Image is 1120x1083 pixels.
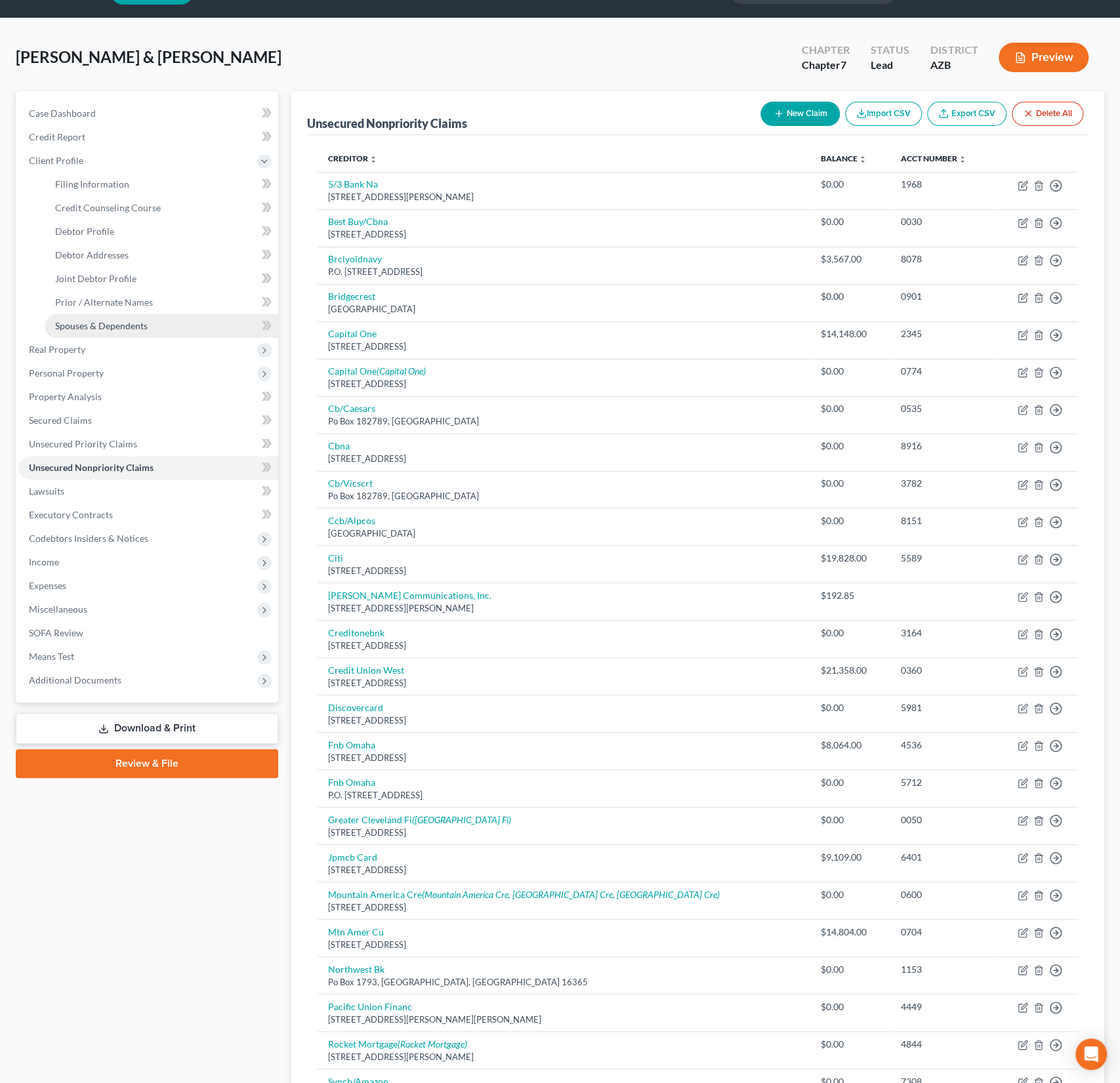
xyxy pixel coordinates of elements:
[55,273,136,284] span: Joint Debtor Profile
[29,367,104,378] span: Personal Property
[29,556,59,567] span: Income
[821,888,880,901] div: $0.00
[307,115,467,131] div: Unsecured Nonpriority Claims
[900,626,983,640] div: 3164
[900,215,983,228] div: 0030
[29,108,96,119] span: Case Dashboard
[900,439,983,453] div: 8916
[930,58,978,73] div: AZB
[29,509,113,520] span: Executory Contracts
[328,1013,800,1026] div: [STREET_ADDRESS][PERSON_NAME][PERSON_NAME]
[821,514,880,527] div: $0.00
[55,296,153,308] span: Prior / Alternate Names
[900,813,983,827] div: 0050
[328,403,375,414] a: Cb/Caesars
[29,462,154,473] span: Unsecured Nonpriority Claims
[821,402,880,415] div: $0.00
[328,976,800,989] div: Po Box 1793, [GEOGRAPHIC_DATA], [GEOGRAPHIC_DATA] 16365
[328,627,384,638] a: Creditonebnk
[55,320,148,331] span: Spouses & Dependents
[29,674,121,685] span: Additional Documents
[29,344,85,355] span: Real Property
[821,739,880,752] div: $8,064.00
[927,102,1006,126] a: Export CSV
[900,664,983,677] div: 0360
[328,266,800,278] div: P.O. [STREET_ADDRESS]
[328,291,375,302] a: Bridgecrest
[999,43,1089,72] button: Preview
[821,926,880,939] div: $14,804.00
[328,939,800,951] div: [STREET_ADDRESS]
[328,191,800,203] div: [STREET_ADDRESS][PERSON_NAME]
[958,155,966,163] i: unfold_more
[328,964,384,975] a: Northwest Bk
[760,102,840,126] button: New Claim
[900,1038,983,1051] div: 4844
[900,776,983,789] div: 5712
[328,777,375,788] a: Fnb Omaha
[328,814,511,825] a: Greater Cleveland Fi([GEOGRAPHIC_DATA] Fi)
[18,456,278,480] a: Unsecured Nonpriority Claims
[821,851,880,864] div: $9,109.00
[821,813,880,827] div: $0.00
[900,851,983,864] div: 6401
[821,178,880,191] div: $0.00
[328,515,375,526] a: Ccb/Alpcos
[1075,1038,1107,1070] div: Open Intercom Messenger
[29,603,87,615] span: Miscellaneous
[900,1000,983,1013] div: 4449
[328,253,382,264] a: Brclyoldnavy
[328,864,800,876] div: [STREET_ADDRESS]
[29,131,85,142] span: Credit Report
[29,391,102,402] span: Property Analysis
[55,249,129,260] span: Debtor Addresses
[821,963,880,976] div: $0.00
[398,1038,467,1050] i: (Rocket Mortgage)
[328,827,800,839] div: [STREET_ADDRESS]
[821,253,880,266] div: $3,567.00
[900,253,983,266] div: 8078
[18,503,278,527] a: Executory Contracts
[821,776,880,789] div: $0.00
[18,621,278,645] a: SOFA Review
[55,178,129,190] span: Filing Information
[45,220,278,243] a: Debtor Profile
[328,565,800,577] div: [STREET_ADDRESS]
[328,590,491,601] a: [PERSON_NAME] Communications, Inc.
[900,402,983,415] div: 0535
[871,43,909,58] div: Status
[18,480,278,503] a: Lawsuits
[859,155,867,163] i: unfold_more
[328,340,800,353] div: [STREET_ADDRESS]
[821,215,880,228] div: $0.00
[422,889,720,900] i: (Mountain America Cre, [GEOGRAPHIC_DATA] Cre, [GEOGRAPHIC_DATA] Cre)
[900,514,983,527] div: 8151
[29,485,64,497] span: Lawsuits
[328,1001,412,1012] a: Pacific Union Financ
[821,664,880,677] div: $21,358.00
[802,43,850,58] div: Chapter
[900,963,983,976] div: 1153
[900,926,983,939] div: 0704
[328,926,384,937] a: Mtn Amer Cu
[29,580,66,591] span: Expenses
[900,327,983,340] div: 2345
[328,153,377,163] a: Creditor unfold_more
[328,664,404,676] a: Credit Union West
[821,365,880,378] div: $0.00
[328,889,720,900] a: Mountain America Cre(Mountain America Cre, [GEOGRAPHIC_DATA] Cre, [GEOGRAPHIC_DATA] Cre)
[45,291,278,314] a: Prior / Alternate Names
[328,478,373,489] a: Cb/Vicscrt
[328,552,343,563] a: Citi
[16,713,278,744] a: Download & Print
[821,701,880,714] div: $0.00
[18,125,278,149] a: Credit Report
[328,640,800,652] div: [STREET_ADDRESS]
[821,153,867,163] a: Balance unfold_more
[328,178,378,190] a: 5/3 Bank Na
[328,303,800,316] div: [GEOGRAPHIC_DATA]
[18,102,278,125] a: Case Dashboard
[369,155,377,163] i: unfold_more
[821,1038,880,1051] div: $0.00
[328,378,800,390] div: [STREET_ADDRESS]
